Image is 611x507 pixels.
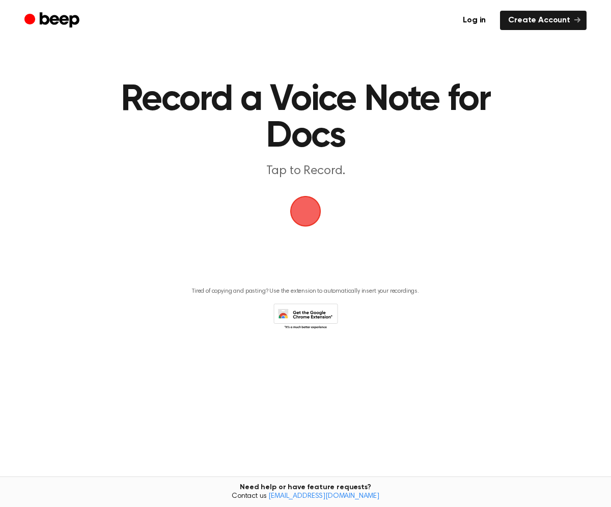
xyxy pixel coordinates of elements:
a: Log in [455,11,494,30]
img: Beep Logo [290,196,321,227]
a: Beep [24,11,82,31]
p: Tired of copying and pasting? Use the extension to automatically insert your recordings. [192,288,419,295]
a: [EMAIL_ADDRESS][DOMAIN_NAME] [268,493,379,500]
p: Tap to Record. [110,163,501,180]
a: Create Account [500,11,587,30]
h1: Record a Voice Note for Docs [110,81,501,155]
span: Contact us [6,492,605,501]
